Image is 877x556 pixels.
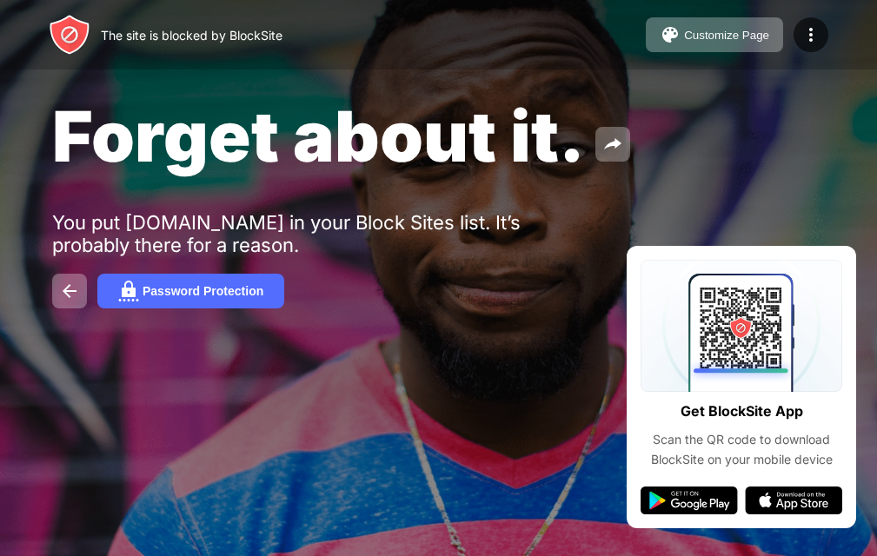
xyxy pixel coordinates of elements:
img: pallet.svg [660,24,681,45]
button: Customize Page [646,17,783,52]
div: You put [DOMAIN_NAME] in your Block Sites list. It’s probably there for a reason. [52,211,589,256]
img: header-logo.svg [49,14,90,56]
img: back.svg [59,281,80,301]
div: Password Protection [143,284,263,298]
img: app-store.svg [745,486,842,514]
div: Scan the QR code to download BlockSite on your mobile device [641,430,842,469]
div: Get BlockSite App [681,399,803,424]
div: Customize Page [684,29,769,42]
button: Password Protection [97,274,284,308]
img: password.svg [118,281,139,301]
img: menu-icon.svg [801,24,821,45]
img: google-play.svg [641,486,738,514]
div: The site is blocked by BlockSite [101,28,282,43]
span: Forget about it. [52,94,585,178]
img: share.svg [602,134,623,155]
